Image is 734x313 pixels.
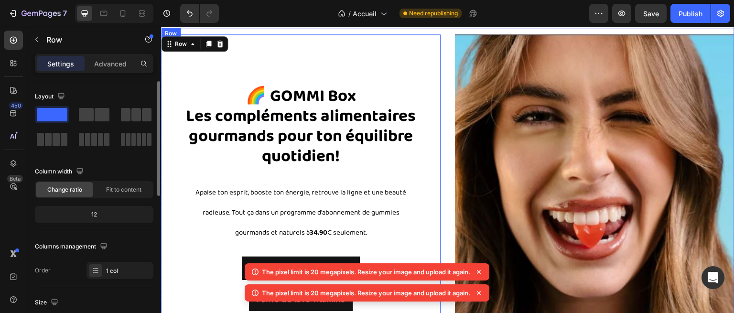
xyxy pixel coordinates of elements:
span: Save [643,10,659,18]
div: 1 col [106,267,151,275]
span: Fit to content [106,185,141,194]
span: Need republishing [409,9,458,18]
p: The pixel limit is 20 megapixels. Resize your image and upload it again. [262,267,470,277]
div: 12 [37,208,151,221]
div: Columns management [35,240,109,253]
button: Save [635,4,667,23]
div: Size [35,296,60,309]
div: Undo/Redo [180,4,219,23]
button: 7 [4,4,71,23]
iframe: Design area [161,27,734,313]
p: Row [46,34,128,45]
p: The pixel limit is 20 megapixels. Resize your image and upload it again. [262,288,470,298]
div: Column width [35,165,86,178]
button: Publish [670,4,711,23]
p: Advanced [94,59,127,69]
p: Settings [47,59,74,69]
div: Open Intercom Messenger [702,266,724,289]
div: Order [35,266,51,275]
div: Layout [35,90,67,103]
div: Row [2,2,18,11]
p: 7 [63,8,67,19]
span: / [348,9,351,19]
div: Publish [679,9,702,19]
span: Change ratio [47,185,82,194]
div: 450 [9,102,23,109]
span: Accueil [353,9,377,19]
div: Beta [7,175,23,183]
